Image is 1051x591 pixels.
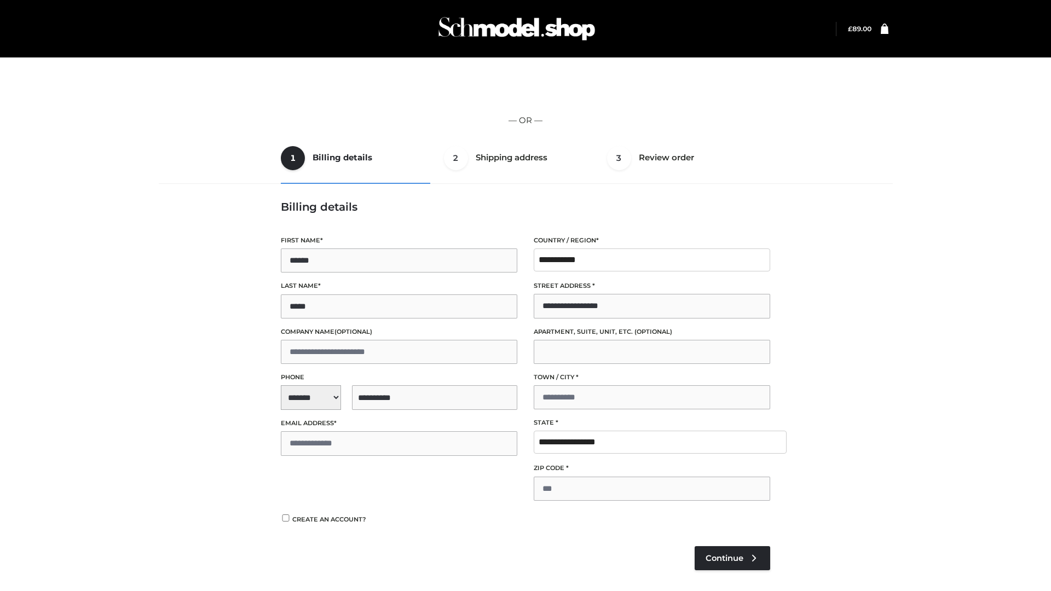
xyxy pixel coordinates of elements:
label: Country / Region [534,235,770,246]
label: State [534,418,770,428]
p: — OR — [163,113,888,128]
label: Town / City [534,372,770,383]
span: Continue [706,553,743,563]
label: Phone [281,372,517,383]
label: Email address [281,418,517,428]
label: First name [281,235,517,246]
span: £ [848,25,852,33]
a: £89.00 [848,25,871,33]
img: Schmodel Admin 964 [435,7,599,50]
bdi: 89.00 [848,25,871,33]
a: Continue [695,546,770,570]
label: ZIP Code [534,463,770,473]
span: (optional) [634,328,672,335]
span: (optional) [334,328,372,335]
iframe: Secure express checkout frame [160,72,891,103]
label: Apartment, suite, unit, etc. [534,327,770,337]
label: Last name [281,281,517,291]
input: Create an account? [281,514,291,522]
label: Company name [281,327,517,337]
label: Street address [534,281,770,291]
h3: Billing details [281,200,770,213]
span: Create an account? [292,515,366,523]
